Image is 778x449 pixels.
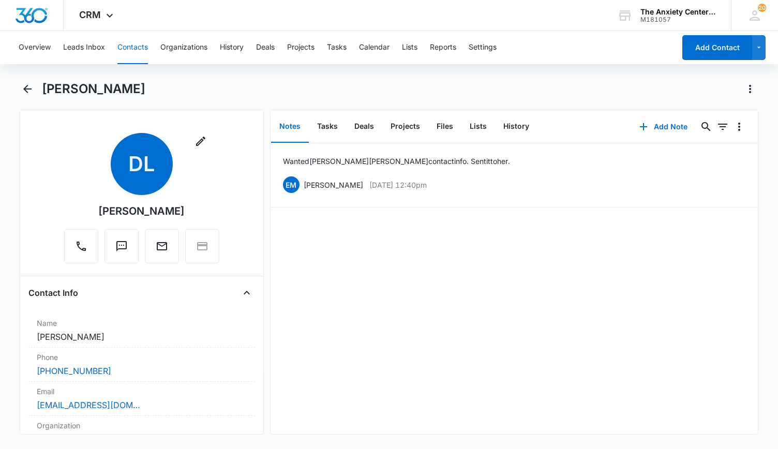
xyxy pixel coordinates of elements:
button: Email [145,229,179,263]
h4: Contact Info [28,287,78,299]
button: Back [20,81,36,97]
button: Notes [271,111,309,143]
button: Add Contact [682,35,752,60]
dd: --- [37,433,247,445]
div: [PERSON_NAME] [98,203,185,219]
button: Filters [714,118,731,135]
dd: [PERSON_NAME] [37,331,247,343]
button: Projects [382,111,428,143]
span: DL [111,133,173,195]
p: [DATE] 12:40pm [369,179,427,190]
div: Phone[PHONE_NUMBER] [28,348,255,382]
span: 20 [758,4,766,12]
label: Organization [37,420,247,431]
label: Phone [37,352,247,363]
button: Call [64,229,98,263]
button: Lists [402,31,417,64]
div: account name [640,8,716,16]
span: CRM [79,9,101,20]
a: Text [104,245,139,254]
label: Name [37,318,247,328]
div: Name[PERSON_NAME] [28,313,255,348]
button: Organizations [160,31,207,64]
button: Files [428,111,461,143]
button: Reports [430,31,456,64]
button: Contacts [117,31,148,64]
button: Tasks [327,31,347,64]
button: Deals [346,111,382,143]
button: Calendar [359,31,390,64]
button: Overview [19,31,51,64]
button: Add Note [629,114,698,139]
button: Search... [698,118,714,135]
h1: [PERSON_NAME] [42,81,145,97]
p: Wanted [PERSON_NAME] [PERSON_NAME] contact info. Sent it to her. [283,156,510,167]
button: Deals [256,31,275,64]
button: Overflow Menu [731,118,747,135]
p: [PERSON_NAME] [304,179,363,190]
div: account id [640,16,716,23]
button: Leads Inbox [63,31,105,64]
button: History [495,111,537,143]
button: Text [104,229,139,263]
div: Email[EMAIL_ADDRESS][DOMAIN_NAME] [28,382,255,416]
a: [EMAIL_ADDRESS][DOMAIN_NAME] [37,399,140,411]
label: Email [37,386,247,397]
button: Tasks [309,111,346,143]
div: notifications count [758,4,766,12]
a: Call [64,245,98,254]
button: Lists [461,111,495,143]
span: EM [283,176,300,193]
button: Close [238,285,255,301]
button: Actions [742,81,758,97]
button: Projects [287,31,315,64]
a: Email [145,245,179,254]
button: History [220,31,244,64]
button: Settings [469,31,497,64]
a: [PHONE_NUMBER] [37,365,111,377]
